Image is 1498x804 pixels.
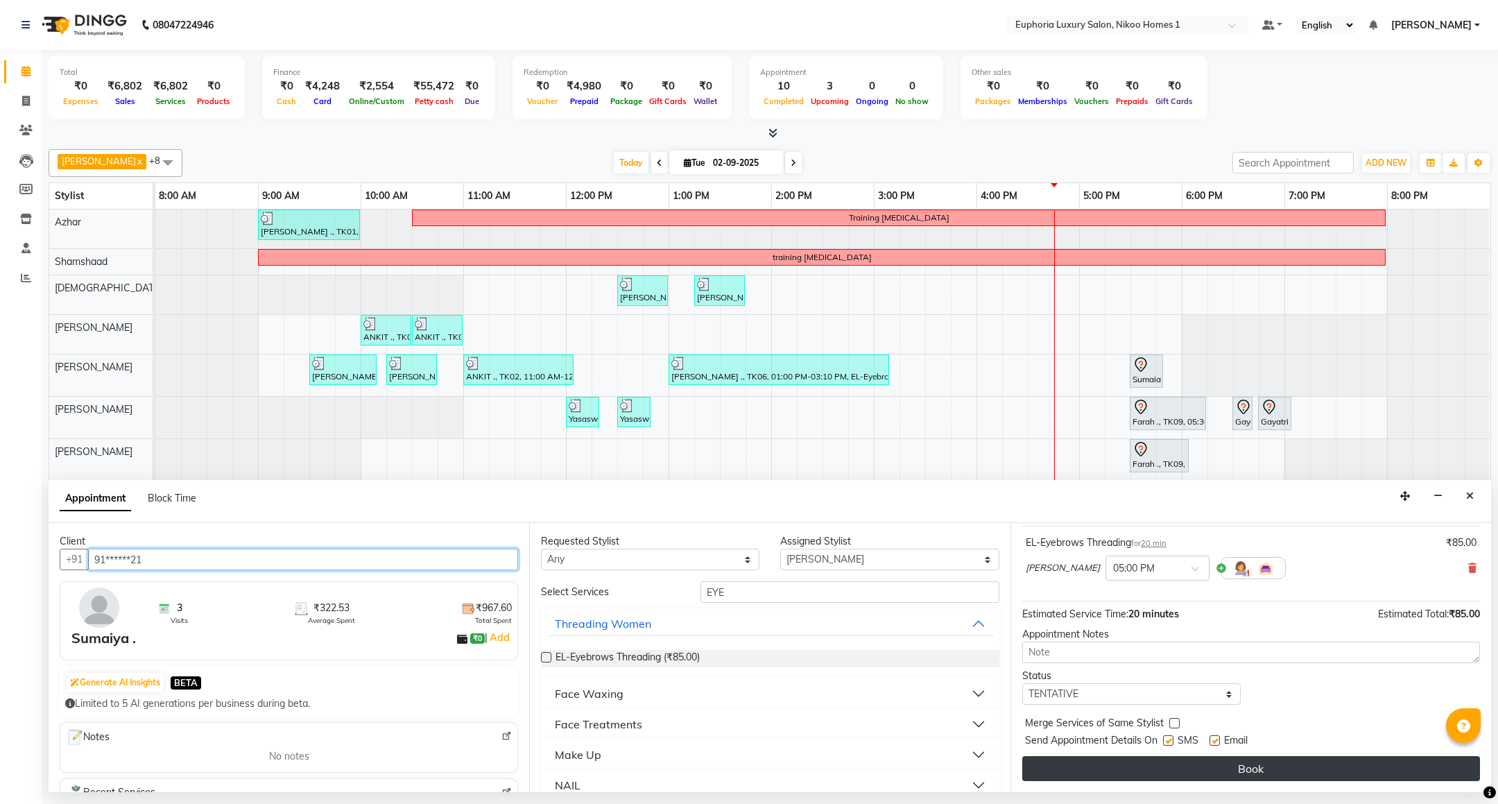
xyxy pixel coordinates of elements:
span: Package [607,96,646,106]
div: Client [60,534,518,549]
div: ₹0 [460,78,484,94]
div: 10 [760,78,807,94]
span: ₹0 [470,633,485,644]
span: SMS [1178,733,1198,751]
div: Finance [273,67,484,78]
span: Gift Cards [646,96,690,106]
span: No notes [269,749,309,764]
span: Sales [112,96,139,106]
input: 2025-09-02 [709,153,778,173]
span: Azhar [55,216,81,228]
div: 3 [807,78,852,94]
span: Stylist [55,189,84,202]
a: 6:00 PM [1182,186,1226,206]
div: [PERSON_NAME] ., TK01, 10:15 AM-10:45 AM, EP-Brightening Masque [388,357,436,383]
small: for [1131,538,1166,548]
button: Close [1460,486,1480,507]
div: Total [60,67,234,78]
div: Select Services [531,585,690,599]
span: [PERSON_NAME] [62,155,136,166]
button: Make Up [546,742,993,767]
div: ₹0 [60,78,102,94]
div: Sumaiya . [71,628,136,649]
span: Total Spent [475,615,512,626]
button: +91 [60,549,89,570]
span: Card [310,96,335,106]
div: ₹0 [1112,78,1152,94]
button: Book [1022,756,1480,781]
a: 11:00 AM [464,186,514,206]
button: Face Treatments [546,712,993,737]
span: [PERSON_NAME] [1026,561,1100,575]
span: Average Spent [308,615,355,626]
div: ANKIT ., TK02, 10:30 AM-11:00 AM, EP-[PERSON_NAME] Trim/Design MEN [413,317,461,343]
div: ₹2,554 [345,78,408,94]
span: BETA [171,676,201,690]
div: ₹55,472 [408,78,460,94]
span: Estimated Service Time: [1022,608,1128,620]
div: Redemption [524,67,721,78]
span: Send Appointment Details On [1025,733,1157,751]
div: Yasaswy ., TK03, 12:30 PM-12:50 PM, EP-Half Legs Catridge Wax [619,399,649,425]
a: 1:00 PM [669,186,713,206]
div: Make Up [555,746,601,763]
span: ₹322.53 [313,601,350,615]
div: ₹0 [273,78,300,94]
span: Appointment [60,486,131,511]
div: ₹0 [690,78,721,94]
div: Appointment [760,67,932,78]
span: 20 minutes [1128,608,1179,620]
span: Due [461,96,483,106]
div: ₹0 [193,78,234,94]
span: [DEMOGRAPHIC_DATA] [55,282,163,294]
img: logo [35,6,130,44]
span: Upcoming [807,96,852,106]
span: Voucher [524,96,561,106]
div: EL-Eyebrows Threading [1026,536,1166,550]
div: NAIL [555,777,580,794]
span: | [485,629,512,646]
div: Training [MEDICAL_DATA] [849,212,949,224]
div: ₹6,802 [102,78,148,94]
span: ₹967.60 [476,601,512,615]
div: [PERSON_NAME] ., TK07, 01:15 PM-01:45 PM, EL-HAIR CUT (Senior Stylist) with hairwash MEN [696,277,743,304]
div: Other sales [972,67,1196,78]
div: ₹4,248 [300,78,345,94]
span: No show [892,96,932,106]
div: [PERSON_NAME] ., TK05, 12:30 PM-01:00 PM, EP-[PERSON_NAME] Trim/Design MEN [619,277,666,304]
span: +8 [149,155,171,166]
button: Face Waxing [546,681,993,706]
div: 0 [892,78,932,94]
div: ₹4,980 [561,78,607,94]
span: [PERSON_NAME] [1391,18,1472,33]
a: 2:00 PM [772,186,816,206]
input: Search Appointment [1232,152,1354,173]
span: ₹85.00 [1449,608,1480,620]
span: Gift Cards [1152,96,1196,106]
span: Ongoing [852,96,892,106]
div: Gayatri ., TK04, 06:30 PM-06:35 PM, EL-Eyebrows Threading [1234,399,1251,428]
a: 3:00 PM [875,186,918,206]
a: Add [488,629,512,646]
a: 8:00 AM [155,186,200,206]
div: Sumaiah ., TK08, 05:30 PM-05:50 PM, EL-Eyebrows Threading [1131,357,1162,386]
img: Interior.png [1257,560,1274,576]
span: Packages [972,96,1015,106]
div: ₹0 [1152,78,1196,94]
span: Online/Custom [345,96,408,106]
input: Search by Name/Mobile/Email/Code [88,549,518,570]
div: ₹6,802 [148,78,193,94]
div: Threading Women [555,615,651,632]
div: Status [1022,669,1241,683]
span: [PERSON_NAME] [55,445,132,458]
div: 0 [852,78,892,94]
div: ₹0 [1071,78,1112,94]
div: Face Treatments [555,716,642,733]
div: ₹0 [972,78,1015,94]
span: Tue [680,157,709,168]
div: Farah ., TK09, 05:30 PM-06:05 PM, EP-[PERSON_NAME] [1131,441,1187,470]
span: Recent Services [66,785,155,801]
span: Notes [66,728,110,746]
span: Today [614,152,648,173]
span: EL-Eyebrows Threading (₹85.00) [556,650,700,667]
